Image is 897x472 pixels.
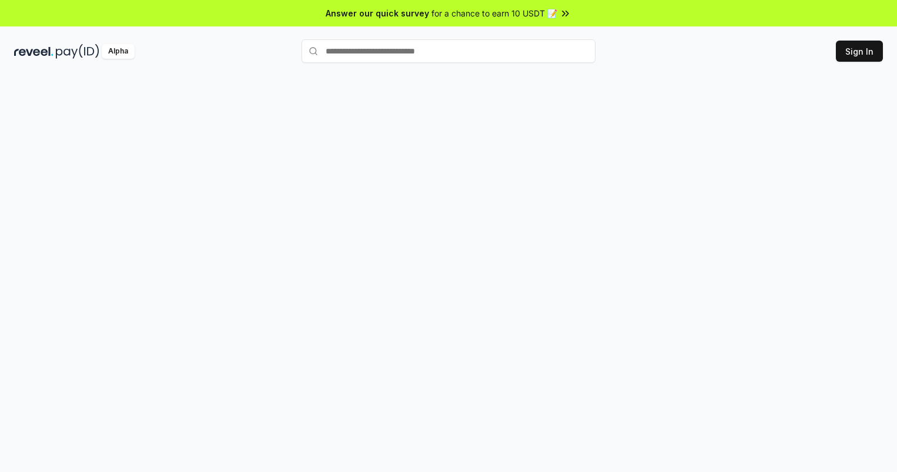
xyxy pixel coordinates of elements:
span: Answer our quick survey [326,7,429,19]
span: for a chance to earn 10 USDT 📝 [431,7,557,19]
img: pay_id [56,44,99,59]
img: reveel_dark [14,44,53,59]
button: Sign In [836,41,883,62]
div: Alpha [102,44,135,59]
